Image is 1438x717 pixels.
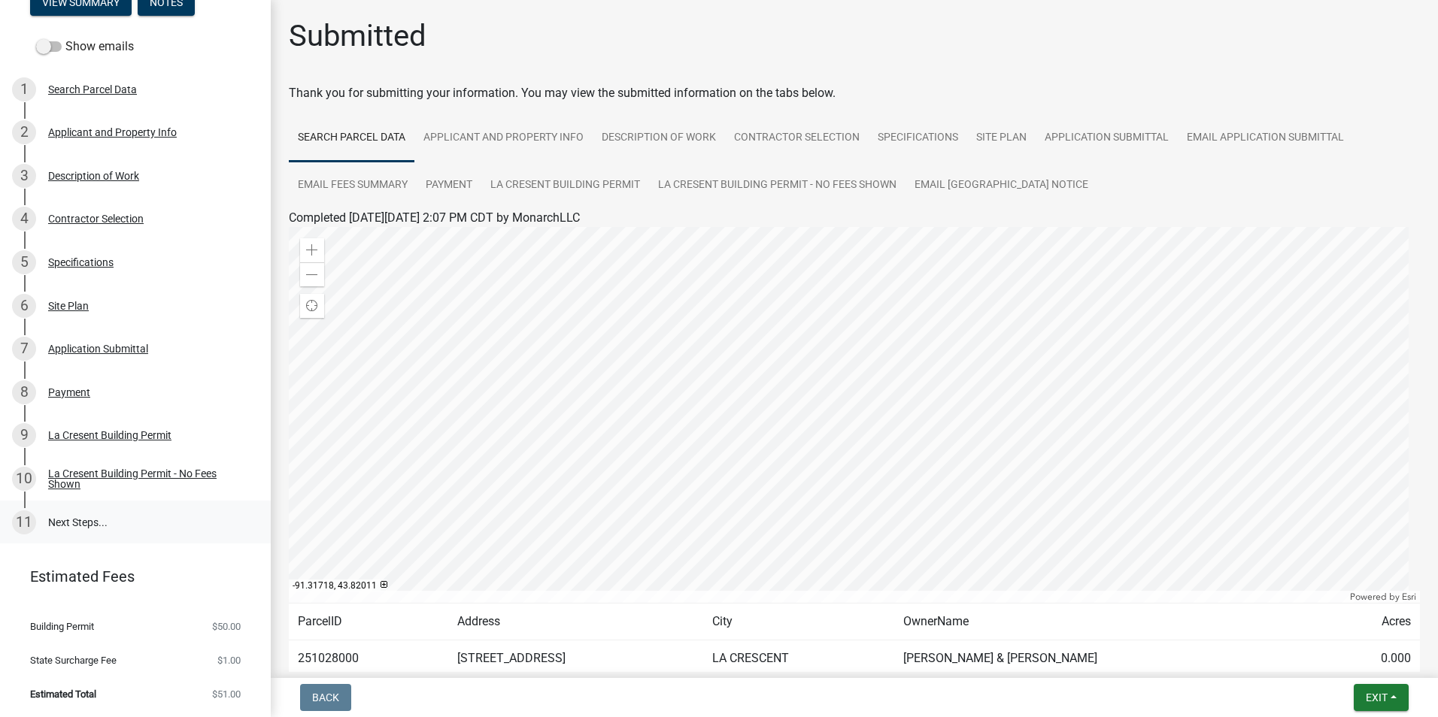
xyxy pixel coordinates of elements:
[217,655,241,665] span: $1.00
[12,250,36,274] div: 5
[289,640,448,677] td: 251028000
[894,640,1322,677] td: [PERSON_NAME] & [PERSON_NAME]
[289,18,426,54] h1: Submitted
[300,262,324,286] div: Zoom out
[36,38,134,56] label: Show emails
[12,77,36,101] div: 1
[481,162,649,210] a: La Cresent Building Permit
[12,467,36,491] div: 10
[869,114,967,162] a: Specifications
[894,604,1322,640] td: OwnerName
[1354,684,1409,711] button: Exit
[289,114,414,162] a: Search Parcel Data
[289,604,448,640] td: ParcelID
[12,207,36,231] div: 4
[48,468,247,489] div: La Cresent Building Permit - No Fees Shown
[48,387,90,398] div: Payment
[300,294,324,318] div: Find my location
[703,640,894,677] td: LA CRESCENT
[48,127,177,138] div: Applicant and Property Info
[289,162,417,210] a: Email Fees Summary
[448,640,703,677] td: [STREET_ADDRESS]
[12,561,247,591] a: Estimated Fees
[12,164,36,188] div: 3
[649,162,906,210] a: La Cresent Building Permit - No Fees Shown
[417,162,481,210] a: Payment
[212,622,241,631] span: $50.00
[300,238,324,262] div: Zoom in
[48,430,171,440] div: La Cresent Building Permit
[12,423,36,447] div: 9
[1323,640,1420,677] td: 0.000
[300,684,351,711] button: Back
[30,622,94,631] span: Building Permit
[593,114,725,162] a: Description of Work
[906,162,1097,210] a: Email [GEOGRAPHIC_DATA] Notice
[703,604,894,640] td: City
[48,213,144,224] div: Contractor Selection
[12,380,36,404] div: 8
[48,343,148,354] div: Application Submittal
[12,294,36,318] div: 6
[48,257,114,268] div: Specifications
[1178,114,1353,162] a: Email Application Submittal
[1036,114,1178,162] a: Application Submittal
[12,337,36,361] div: 7
[1366,691,1388,703] span: Exit
[1402,591,1416,602] a: Esri
[312,691,339,703] span: Back
[448,604,703,640] td: Address
[289,84,1420,102] div: Thank you for submitting your information. You may view the submitted information on the tabs below.
[48,171,139,181] div: Description of Work
[1346,591,1420,603] div: Powered by
[289,210,580,225] span: Completed [DATE][DATE] 2:07 PM CDT by MonarchLLC
[48,84,137,95] div: Search Parcel Data
[48,301,89,311] div: Site Plan
[1323,604,1420,640] td: Acres
[30,655,117,665] span: State Surcharge Fee
[30,689,96,699] span: Estimated Total
[12,120,36,144] div: 2
[212,689,241,699] span: $51.00
[967,114,1036,162] a: Site Plan
[12,510,36,534] div: 11
[725,114,869,162] a: Contractor Selection
[414,114,593,162] a: Applicant and Property Info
